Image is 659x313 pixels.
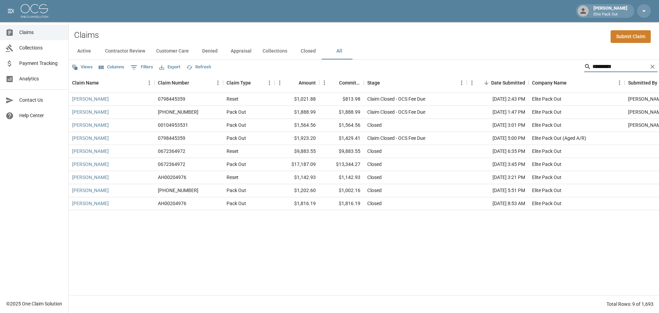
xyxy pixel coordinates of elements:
[158,62,182,72] button: Export
[154,73,223,92] div: Claim Number
[482,78,491,88] button: Sort
[611,30,651,43] a: Submit Claim
[19,44,63,52] span: Collections
[158,96,185,102] div: 0798445359
[275,78,285,88] button: Menu
[319,158,364,171] div: $13,344.27
[158,187,198,194] div: 7003-708051-1
[158,122,188,128] div: 00104953531
[380,78,390,88] button: Sort
[606,301,654,308] div: Total Rows: 9 of 1,693
[367,148,382,155] div: Closed
[275,106,319,119] div: $1,888.99
[319,132,364,145] div: $1,429.41
[158,174,186,181] div: AH00204976
[532,109,562,115] div: Elite Pack Out
[69,43,659,59] div: dynamic tabs
[72,187,109,194] a: [PERSON_NAME]
[19,75,63,82] span: Analytics
[647,62,658,72] button: Clear
[467,73,529,92] div: Date Submitted
[158,161,185,168] div: 0672364972
[227,200,246,207] div: Pack Out
[275,158,319,171] div: $17,187.09
[467,106,529,119] div: [DATE] 1:47 PM
[532,200,562,207] div: Elite Pack Out
[319,145,364,158] div: $9,883.55
[19,29,63,36] span: Claims
[532,148,562,155] div: Elite Pack Out
[275,119,319,132] div: $1,564.56
[293,43,324,59] button: Closed
[367,73,380,92] div: Stage
[97,62,126,72] button: Select columns
[319,184,364,197] div: $1,002.16
[491,73,525,92] div: Date Submitted
[456,78,467,88] button: Menu
[467,93,529,106] div: [DATE] 2:43 PM
[72,148,109,155] a: [PERSON_NAME]
[329,78,339,88] button: Sort
[6,300,62,307] div: © 2025 One Claim Solution
[227,187,246,194] div: Pack Out
[467,197,529,210] div: [DATE] 8:53 AM
[4,4,18,18] button: open drawer
[223,73,275,92] div: Claim Type
[319,93,364,106] div: $813.98
[532,122,562,128] div: Elite Pack Out
[158,148,185,155] div: 0672364972
[319,119,364,132] div: $1,564.56
[264,78,275,88] button: Menu
[532,135,586,142] div: Elite Pack Out (Aged A/R)
[275,197,319,210] div: $1,816.19
[367,135,425,142] div: Claim Closed - OCS Fee Due
[144,78,154,88] button: Menu
[225,43,257,59] button: Appraisal
[532,73,567,92] div: Company Name
[275,145,319,158] div: $9,883.55
[532,174,562,181] div: Elite Pack Out
[158,135,185,142] div: 0798445359
[74,30,99,40] h2: Claims
[275,93,319,106] div: $1,021.88
[275,132,319,145] div: $1,923.20
[100,43,151,59] button: Contractor Review
[319,106,364,119] div: $1,888.99
[367,96,425,102] div: Claim Closed - OCS Fee Due
[289,78,299,88] button: Sort
[319,78,329,88] button: Menu
[227,148,239,155] div: Reset
[467,171,529,184] div: [DATE] 3:21 PM
[367,187,382,194] div: Closed
[19,97,63,104] span: Contact Us
[628,73,657,92] div: Submitted By
[364,73,467,92] div: Stage
[185,62,213,72] button: Refresh
[158,109,198,115] div: 01-009-130428
[591,5,630,17] div: [PERSON_NAME]
[213,78,223,88] button: Menu
[227,122,246,128] div: Pack Out
[70,62,94,72] button: Views
[529,73,625,92] div: Company Name
[21,4,48,18] img: ocs-logo-white-transparent.png
[69,43,100,59] button: Active
[467,145,529,158] div: [DATE] 6:35 PM
[367,200,382,207] div: Closed
[194,43,225,59] button: Denied
[251,78,261,88] button: Sort
[324,43,355,59] button: All
[467,78,477,88] button: Menu
[319,197,364,210] div: $1,816.19
[299,73,316,92] div: Amount
[275,73,319,92] div: Amount
[72,161,109,168] a: [PERSON_NAME]
[72,109,109,115] a: [PERSON_NAME]
[339,73,360,92] div: Committed Amount
[584,61,658,74] div: Search
[189,78,199,88] button: Sort
[257,43,293,59] button: Collections
[275,184,319,197] div: $1,202.60
[99,78,108,88] button: Sort
[614,78,625,88] button: Menu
